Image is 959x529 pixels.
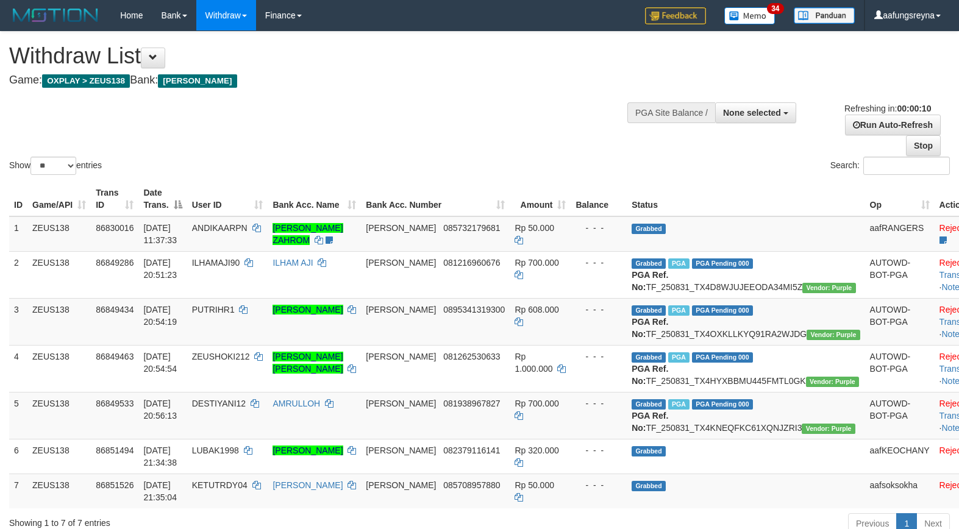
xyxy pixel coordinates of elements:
a: Stop [906,135,941,156]
td: ZEUS138 [27,345,91,392]
span: [PERSON_NAME] [366,352,436,361]
td: ZEUS138 [27,474,91,508]
span: [PERSON_NAME] [366,399,436,408]
img: panduan.png [794,7,855,24]
td: AUTOWD-BOT-PGA [865,345,935,392]
a: [PERSON_NAME] [273,446,343,455]
td: TF_250831_TX4HYXBBMU445FMTL0GK [627,345,865,392]
span: Rp 700.000 [515,258,558,268]
td: ZEUS138 [27,216,91,252]
span: [DATE] 11:37:33 [143,223,177,245]
span: 86849286 [96,258,134,268]
b: PGA Ref. No: [632,364,668,386]
td: ZEUS138 [27,392,91,439]
td: AUTOWD-BOT-PGA [865,298,935,345]
span: Vendor URL: https://trx4.1velocity.biz [807,330,860,340]
span: Marked by aafRornrotha [668,258,690,269]
span: [DATE] 20:56:13 [143,399,177,421]
th: Op: activate to sort column ascending [865,182,935,216]
span: Rp 50.000 [515,480,554,490]
a: ILHAM AJI [273,258,313,268]
button: None selected [715,102,796,123]
b: PGA Ref. No: [632,270,668,292]
h1: Withdraw List [9,44,627,68]
span: OXPLAY > ZEUS138 [42,74,130,88]
span: [PERSON_NAME] [158,74,237,88]
span: ILHAMAJI90 [192,258,240,268]
span: Rp 700.000 [515,399,558,408]
span: Grabbed [632,399,666,410]
span: Copy 085708957880 to clipboard [443,480,500,490]
span: Vendor URL: https://trx4.1velocity.biz [802,283,855,293]
span: PGA Pending [692,305,753,316]
th: User ID: activate to sort column ascending [187,182,268,216]
td: 2 [9,251,27,298]
a: Run Auto-Refresh [845,115,941,135]
label: Search: [830,157,950,175]
span: [PERSON_NAME] [366,480,436,490]
th: Bank Acc. Name: activate to sort column ascending [268,182,361,216]
span: Marked by aafRornrotha [668,352,690,363]
div: - - - [576,479,622,491]
strong: 00:00:10 [897,104,931,113]
th: ID [9,182,27,216]
span: [DATE] 20:54:54 [143,352,177,374]
span: 34 [767,3,783,14]
td: AUTOWD-BOT-PGA [865,251,935,298]
span: 86851494 [96,446,134,455]
div: - - - [576,397,622,410]
div: PGA Site Balance / [627,102,715,123]
span: 86849434 [96,305,134,314]
span: Grabbed [632,446,666,456]
div: - - - [576,257,622,269]
img: Feedback.jpg [645,7,706,24]
th: Balance [571,182,627,216]
span: DESTIYANI12 [192,399,246,408]
td: AUTOWD-BOT-PGA [865,392,935,439]
span: 86830016 [96,223,134,233]
span: [DATE] 20:54:19 [143,305,177,327]
img: Button%20Memo.svg [724,7,775,24]
span: Copy 081262530633 to clipboard [443,352,500,361]
td: aafsoksokha [865,474,935,508]
div: - - - [576,222,622,234]
span: Rp 1.000.000 [515,352,552,374]
th: Status [627,182,865,216]
span: [DATE] 21:34:38 [143,446,177,467]
span: PUTRIHR1 [192,305,235,314]
div: - - - [576,350,622,363]
span: Rp 320.000 [515,446,558,455]
th: Amount: activate to sort column ascending [510,182,571,216]
span: Grabbed [632,258,666,269]
td: aafRANGERS [865,216,935,252]
span: Refreshing in: [844,104,931,113]
span: PGA Pending [692,352,753,363]
td: 3 [9,298,27,345]
td: ZEUS138 [27,439,91,474]
span: 86849463 [96,352,134,361]
span: Grabbed [632,481,666,491]
span: 86849533 [96,399,134,408]
td: 6 [9,439,27,474]
span: [PERSON_NAME] [366,446,436,455]
a: [PERSON_NAME] [273,480,343,490]
h4: Game: Bank: [9,74,627,87]
b: PGA Ref. No: [632,411,668,433]
td: 7 [9,474,27,508]
span: PGA Pending [692,399,753,410]
td: 1 [9,216,27,252]
span: Rp 50.000 [515,223,554,233]
span: [DATE] 21:35:04 [143,480,177,502]
span: LUBAK1998 [192,446,239,455]
div: - - - [576,304,622,316]
span: Rp 608.000 [515,305,558,314]
td: 5 [9,392,27,439]
span: [PERSON_NAME] [366,223,436,233]
th: Date Trans.: activate to sort column descending [138,182,187,216]
div: - - - [576,444,622,456]
td: ZEUS138 [27,251,91,298]
td: 4 [9,345,27,392]
td: ZEUS138 [27,298,91,345]
select: Showentries [30,157,76,175]
span: Grabbed [632,352,666,363]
